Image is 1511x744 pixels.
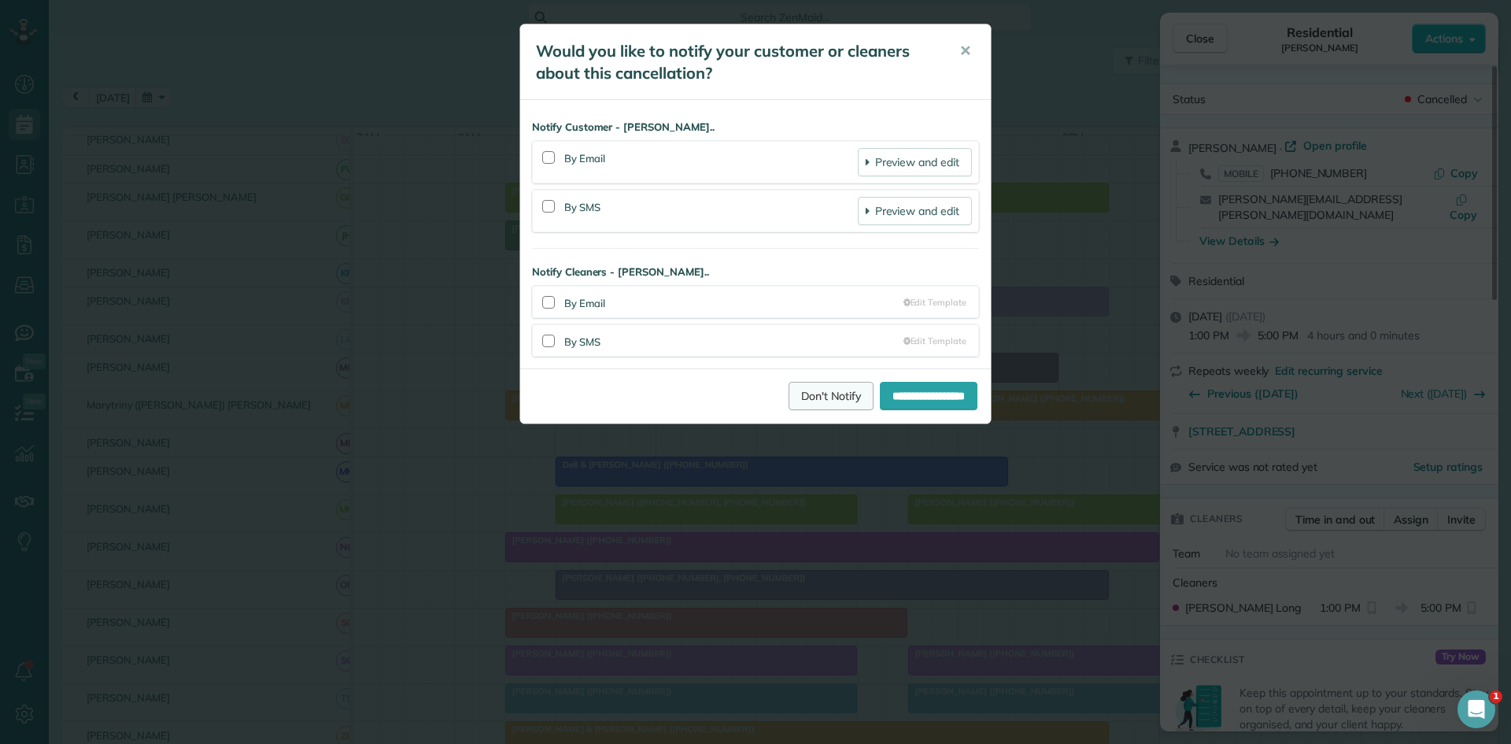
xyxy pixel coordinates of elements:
[564,331,903,350] div: By SMS
[903,296,966,309] a: Edit Template
[536,40,937,84] h5: Would you like to notify your customer or cleaners about this cancellation?
[564,293,903,311] div: By Email
[532,265,979,279] strong: Notify Cleaners - [PERSON_NAME]..
[1490,690,1502,703] span: 1
[1457,690,1495,728] iframe: Intercom live chat
[858,197,972,225] a: Preview and edit
[564,197,858,225] div: By SMS
[858,148,972,176] a: Preview and edit
[532,120,979,135] strong: Notify Customer - [PERSON_NAME]..
[903,335,966,347] a: Edit Template
[564,148,858,176] div: By Email
[789,382,874,410] a: Don't Notify
[959,42,971,60] span: ✕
